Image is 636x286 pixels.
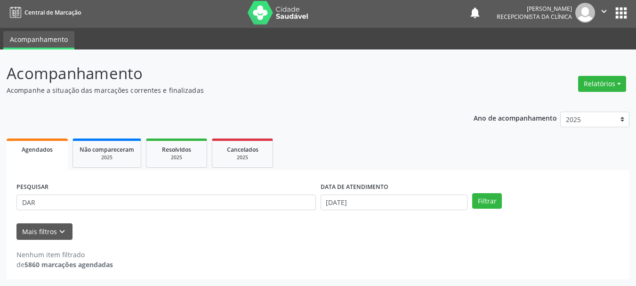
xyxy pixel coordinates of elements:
[16,250,113,260] div: Nenhum item filtrado
[57,227,67,237] i: keyboard_arrow_down
[321,180,388,195] label: DATA DE ATENDIMENTO
[227,146,258,154] span: Cancelados
[599,6,609,16] i: 
[321,195,468,211] input: Selecione um intervalo
[7,62,443,85] p: Acompanhamento
[3,31,74,49] a: Acompanhamento
[16,260,113,270] div: de
[497,13,572,21] span: Recepcionista da clínica
[153,154,200,161] div: 2025
[613,5,629,21] button: apps
[16,195,316,211] input: Nome, CNS
[22,146,53,154] span: Agendados
[80,146,134,154] span: Não compareceram
[578,76,626,92] button: Relatórios
[468,6,482,19] button: notifications
[162,146,191,154] span: Resolvidos
[7,5,81,20] a: Central de Marcação
[16,223,72,240] button: Mais filtroskeyboard_arrow_down
[24,8,81,16] span: Central de Marcação
[472,193,502,209] button: Filtrar
[7,85,443,95] p: Acompanhe a situação das marcações correntes e finalizadas
[80,154,134,161] div: 2025
[474,112,557,123] p: Ano de acompanhamento
[24,260,113,269] strong: 5860 marcações agendadas
[497,5,572,13] div: [PERSON_NAME]
[575,3,595,23] img: img
[219,154,266,161] div: 2025
[595,3,613,23] button: 
[16,180,48,195] label: PESQUISAR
